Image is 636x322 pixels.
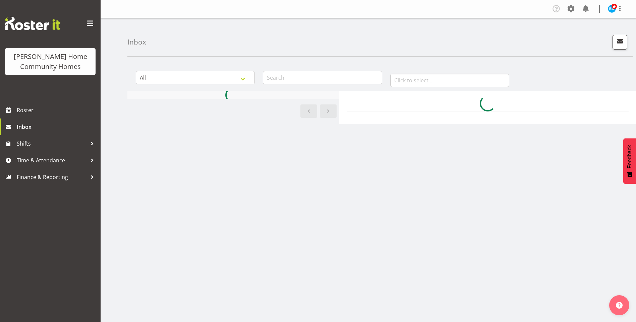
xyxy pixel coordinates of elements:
[17,105,97,115] span: Roster
[608,5,616,13] img: barbara-dunlop8515.jpg
[616,302,623,309] img: help-xxl-2.png
[17,155,87,165] span: Time & Attendance
[17,172,87,182] span: Finance & Reporting
[17,139,87,149] span: Shifts
[17,122,97,132] span: Inbox
[623,138,636,184] button: Feedback - Show survey
[5,17,60,30] img: Rosterit website logo
[390,74,509,87] input: Click to select...
[300,104,317,118] a: Previous page
[127,38,146,46] h4: Inbox
[263,71,382,84] input: Search
[320,104,337,118] a: Next page
[12,52,89,72] div: [PERSON_NAME] Home Community Homes
[627,145,633,168] span: Feedback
